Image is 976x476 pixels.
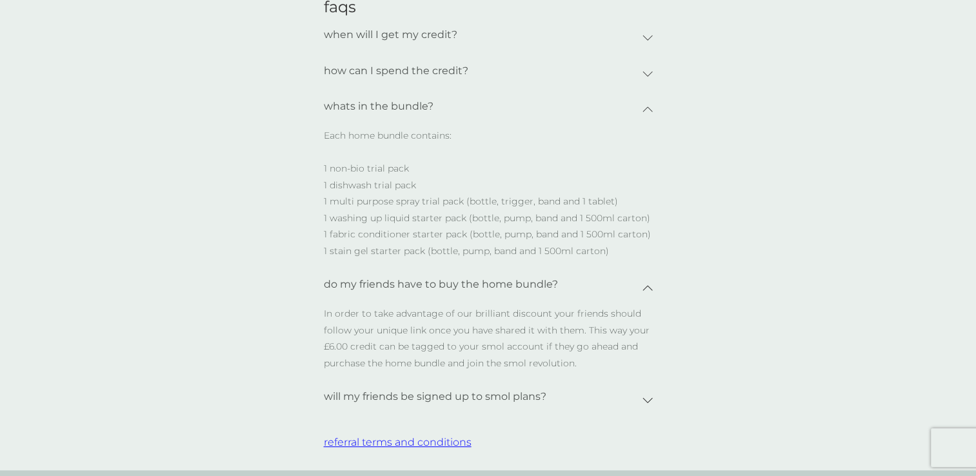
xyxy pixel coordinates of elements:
p: how can I spend the credit? [324,56,468,86]
p: do my friends have to buy the home bundle? [324,270,558,299]
p: will my friends be signed up to smol plans? [324,382,546,412]
span: referral terms and conditions [324,436,472,448]
p: whats in the bundle? [324,92,433,121]
p: Each home bundle contains: 1 non-bio trial pack 1 dishwash trial pack 1 multi purpose spray trial... [324,128,653,270]
p: In order to take advantage of our brilliant discount your friends should follow your unique link ... [324,306,653,382]
p: when will I get my credit? [324,20,457,50]
button: referral terms and conditions [324,434,472,451]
